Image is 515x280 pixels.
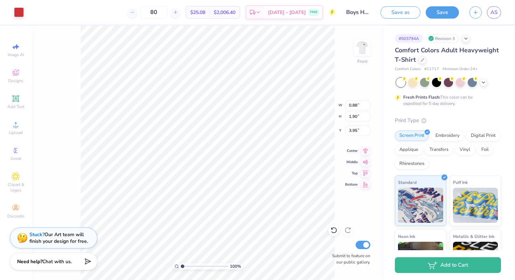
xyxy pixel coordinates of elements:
[425,145,453,155] div: Transfers
[190,9,205,16] span: $25.08
[426,6,459,19] button: Save
[442,66,478,72] span: Minimum Order: 24 +
[17,258,42,265] strong: Need help?
[487,6,501,19] a: AS
[29,231,88,245] div: Our Art team will finish your design for free.
[426,34,459,43] div: Revision 3
[345,160,358,165] span: Middle
[395,46,499,64] span: Comfort Colors Adult Heavyweight T-Shirt
[345,148,358,153] span: Center
[310,10,317,15] span: FREE
[398,179,417,186] span: Standard
[424,66,439,72] span: # C1717
[355,41,369,55] img: Front
[395,159,429,169] div: Rhinestones
[398,242,443,277] img: Neon Ink
[477,145,493,155] div: Foil
[398,233,415,240] span: Neon Ink
[431,131,464,141] div: Embroidery
[8,78,23,84] span: Designs
[7,213,24,219] span: Decorate
[395,34,423,43] div: # 503794A
[328,253,370,265] label: Submit to feature on our public gallery.
[29,231,44,238] strong: Stuck?
[9,130,23,135] span: Upload
[380,6,420,19] button: Save as
[345,171,358,176] span: Top
[268,9,306,16] span: [DATE] - [DATE]
[395,66,421,72] span: Comfort Colors
[140,6,167,19] input: – –
[341,5,375,19] input: Untitled Design
[345,182,358,187] span: Bottom
[214,9,235,16] span: $2,006.40
[8,52,24,58] span: Image AI
[395,257,501,273] button: Add to Cart
[453,179,468,186] span: Puff Ink
[11,156,21,161] span: Greek
[403,94,440,100] strong: Fresh Prints Flash:
[4,182,28,193] span: Clipart & logos
[455,145,475,155] div: Vinyl
[395,131,429,141] div: Screen Print
[466,131,500,141] div: Digital Print
[398,188,443,223] img: Standard
[395,145,423,155] div: Applique
[403,94,489,107] div: This color can be expedited for 5 day delivery.
[490,8,497,16] span: AS
[230,263,241,269] span: 100 %
[395,116,501,125] div: Print Type
[357,58,368,65] div: Front
[453,242,498,277] img: Metallic & Glitter Ink
[453,188,498,223] img: Puff Ink
[453,233,494,240] span: Metallic & Glitter Ink
[42,258,72,265] span: Chat with us.
[7,104,24,109] span: Add Text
